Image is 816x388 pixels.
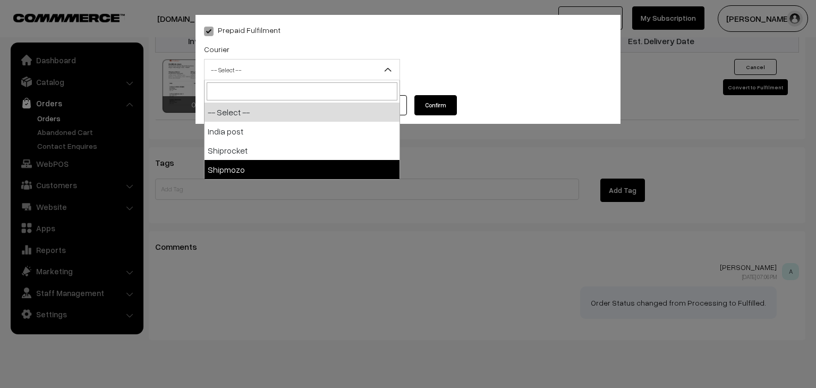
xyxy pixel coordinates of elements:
img: logo_orange.svg [17,17,25,26]
span: -- Select -- [205,61,399,79]
img: tab_keywords_by_traffic_grey.svg [106,62,114,70]
div: Keywords by Traffic [117,63,179,70]
label: Prepaid Fulfilment [204,24,280,36]
li: -- Select -- [205,103,399,122]
div: v 4.0.25 [30,17,52,26]
li: India post [205,122,399,141]
li: Shiprocket [205,141,399,160]
img: tab_domain_overview_orange.svg [29,62,37,70]
button: Confirm [414,95,457,115]
div: Domain Overview [40,63,95,70]
li: Shipmozo [205,160,399,179]
img: website_grey.svg [17,28,25,36]
div: Domain: [DOMAIN_NAME] [28,28,117,36]
label: Courier [204,44,229,55]
span: -- Select -- [204,59,400,80]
